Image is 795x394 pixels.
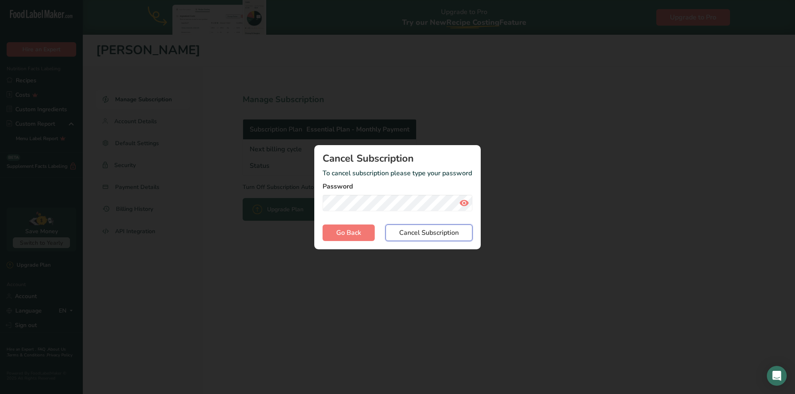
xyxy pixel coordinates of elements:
[323,224,375,241] button: Go Back
[323,168,472,178] p: To cancel subscription please type your password
[323,153,472,163] h1: Cancel Subscription
[323,181,472,191] label: Password
[385,224,472,241] button: Cancel Subscription
[767,366,787,386] div: Open Intercom Messenger
[336,228,361,238] span: Go Back
[399,228,459,238] span: Cancel Subscription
